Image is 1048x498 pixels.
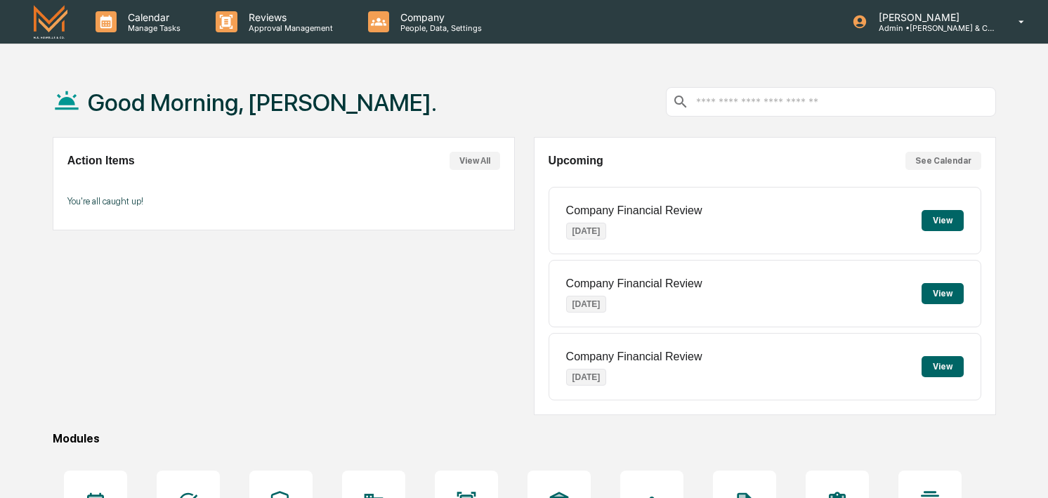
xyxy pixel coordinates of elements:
[922,356,964,377] button: View
[53,432,996,445] div: Modules
[117,23,188,33] p: Manage Tasks
[34,5,67,38] img: logo
[566,223,607,240] p: [DATE]
[566,369,607,386] p: [DATE]
[389,23,489,33] p: People, Data, Settings
[237,11,340,23] p: Reviews
[922,210,964,231] button: View
[566,296,607,313] p: [DATE]
[566,204,702,217] p: Company Financial Review
[1003,452,1041,490] iframe: Open customer support
[549,155,603,167] h2: Upcoming
[117,11,188,23] p: Calendar
[922,283,964,304] button: View
[566,277,702,290] p: Company Financial Review
[867,23,998,33] p: Admin • [PERSON_NAME] & Co. - BD
[389,11,489,23] p: Company
[67,196,500,207] p: You're all caught up!
[450,152,500,170] button: View All
[67,155,135,167] h2: Action Items
[237,23,340,33] p: Approval Management
[905,152,981,170] button: See Calendar
[867,11,998,23] p: [PERSON_NAME]
[566,350,702,363] p: Company Financial Review
[88,89,437,117] h1: Good Morning, [PERSON_NAME].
